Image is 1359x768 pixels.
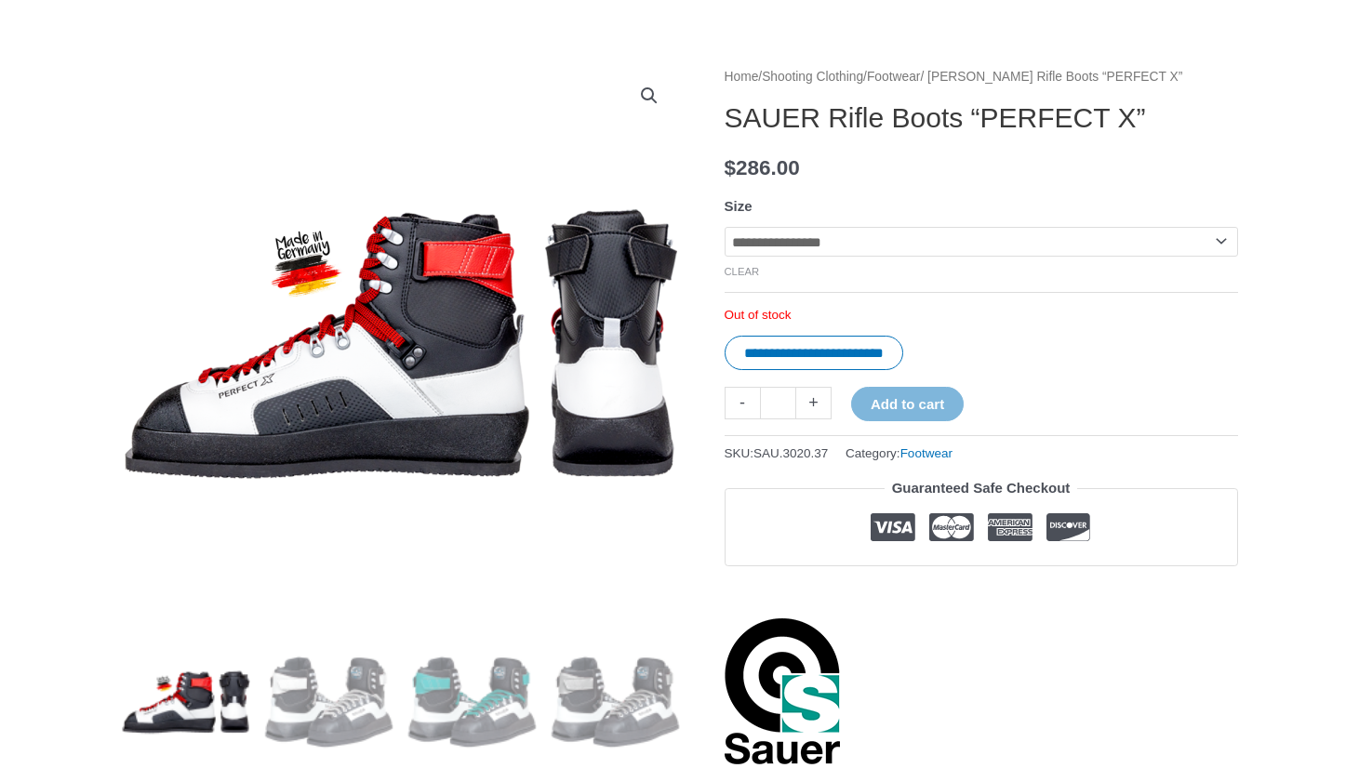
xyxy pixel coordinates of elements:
img: PERFECT X [122,637,251,766]
a: Shooting Clothing [762,70,863,84]
span: SAU.3020.37 [753,446,828,460]
img: SAUER Rifle Boots "PERFECT X" - Image 3 [407,637,537,766]
span: Category: [846,442,953,465]
span: SKU: [725,442,829,465]
a: + [796,387,832,419]
label: Size [725,198,753,214]
a: Clear options [725,266,760,277]
img: SAUER Rifle Boots "PERFECT X" - Image 2 [264,637,393,766]
a: - [725,387,760,419]
a: Footwear [867,70,921,84]
legend: Guaranteed Safe Checkout [885,475,1078,501]
button: Add to cart [851,387,964,421]
bdi: 286.00 [725,156,800,179]
a: Footwear [900,446,953,460]
a: View full-screen image gallery [633,79,666,113]
input: Product quantity [760,387,796,419]
h1: SAUER Rifle Boots “PERFECT X” [725,101,1238,135]
nav: Breadcrumb [725,65,1238,89]
iframe: Customer reviews powered by Trustpilot [725,580,1238,602]
span: $ [725,156,737,179]
img: SAUER Rifle Boots "PERFECT X" - Image 4 [551,637,680,766]
a: Sauer Shooting Sportswear [725,616,841,765]
p: Out of stock [725,307,1238,324]
a: Home [725,70,759,84]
